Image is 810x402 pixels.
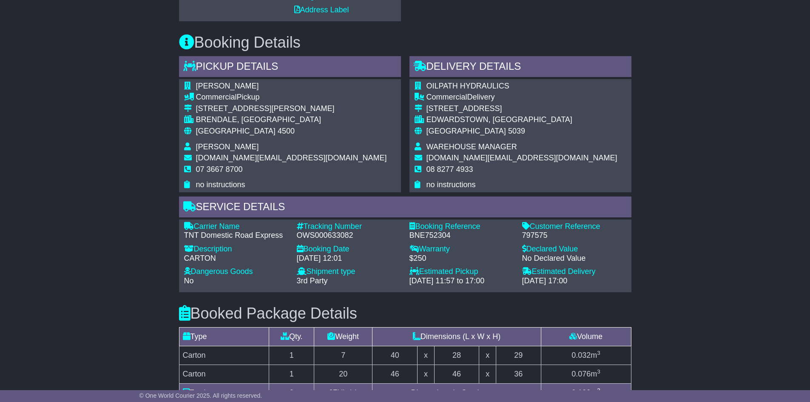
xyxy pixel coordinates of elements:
span: [PERSON_NAME] [196,82,259,90]
td: m [541,365,631,384]
h3: Booking Details [179,34,631,51]
span: OILPATH HYDRAULICS [426,82,509,90]
div: Customer Reference [522,222,626,231]
td: m [541,346,631,365]
div: Estimated Delivery [522,267,626,277]
div: Delivery Details [409,56,631,79]
span: [GEOGRAPHIC_DATA] [196,127,276,135]
div: Pickup [196,93,387,102]
td: Type [179,328,269,346]
div: [STREET_ADDRESS] [426,104,617,114]
div: Shipment type [297,267,401,277]
span: no instructions [426,180,476,189]
span: 08 8277 4933 [426,165,473,174]
div: BRENDALE, [GEOGRAPHIC_DATA] [196,115,387,125]
span: 0.076 [571,370,591,378]
td: Qty. [269,328,314,346]
div: No Declared Value [522,254,626,263]
div: CARTON [184,254,288,263]
div: BNE752304 [409,231,514,240]
td: 1 [269,365,314,384]
td: 1 [269,346,314,365]
td: x [418,365,434,384]
h3: Booked Package Details [179,305,631,322]
td: x [479,365,496,384]
div: [DATE] 17:00 [522,277,626,286]
td: 36 [496,365,541,384]
span: 5039 [508,127,525,135]
td: 28 [434,346,479,365]
span: 0.032 [571,351,591,359]
span: Commercial [426,93,467,101]
div: Description [184,245,288,254]
div: Warranty [409,245,514,254]
sup: 3 [597,350,600,356]
div: [DATE] 12:01 [297,254,401,263]
td: 29 [496,346,541,365]
div: 797575 [522,231,626,240]
div: Booking Reference [409,222,514,231]
td: 46 [372,365,418,384]
span: 0.109 [571,388,591,397]
td: Carton [179,346,269,365]
sup: 3 [597,387,600,393]
div: [STREET_ADDRESS][PERSON_NAME] [196,104,387,114]
div: Tracking Number [297,222,401,231]
td: 40 [372,346,418,365]
span: 07 3667 8700 [196,165,243,174]
span: WAREHOUSE MANAGER [426,143,517,151]
div: Service Details [179,197,631,220]
div: $250 [409,254,514,263]
td: x [479,346,496,365]
div: Delivery [426,93,617,102]
div: OWS000633082 [297,231,401,240]
span: © One World Courier 2025. All rights reserved. [139,392,262,399]
td: 46 [434,365,479,384]
span: Commercial [196,93,237,101]
a: Address Label [294,6,349,14]
td: 7 [314,346,372,365]
sup: 3 [597,368,600,375]
td: Carton [179,365,269,384]
div: EDWARDSTOWN, [GEOGRAPHIC_DATA] [426,115,617,125]
div: TNT Domestic Road Express [184,231,288,240]
span: 3rd Party [297,277,328,285]
span: [PERSON_NAME] [196,143,259,151]
div: [DATE] 11:57 to 17:00 [409,277,514,286]
td: 20 [314,365,372,384]
span: No [184,277,194,285]
div: Dangerous Goods [184,267,288,277]
span: [DOMAIN_NAME][EMAIL_ADDRESS][DOMAIN_NAME] [426,154,617,162]
td: Dimensions (L x W x H) [372,328,541,346]
span: [GEOGRAPHIC_DATA] [426,127,506,135]
td: Weight [314,328,372,346]
span: [DOMAIN_NAME][EMAIL_ADDRESS][DOMAIN_NAME] [196,154,387,162]
span: 4500 [278,127,295,135]
td: x [418,346,434,365]
td: Volume [541,328,631,346]
div: Estimated Pickup [409,267,514,277]
div: Booking Date [297,245,401,254]
span: 27 [329,388,337,397]
div: Carrier Name [184,222,288,231]
div: Pickup Details [179,56,401,79]
div: Declared Value [522,245,626,254]
span: no instructions [196,180,245,189]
